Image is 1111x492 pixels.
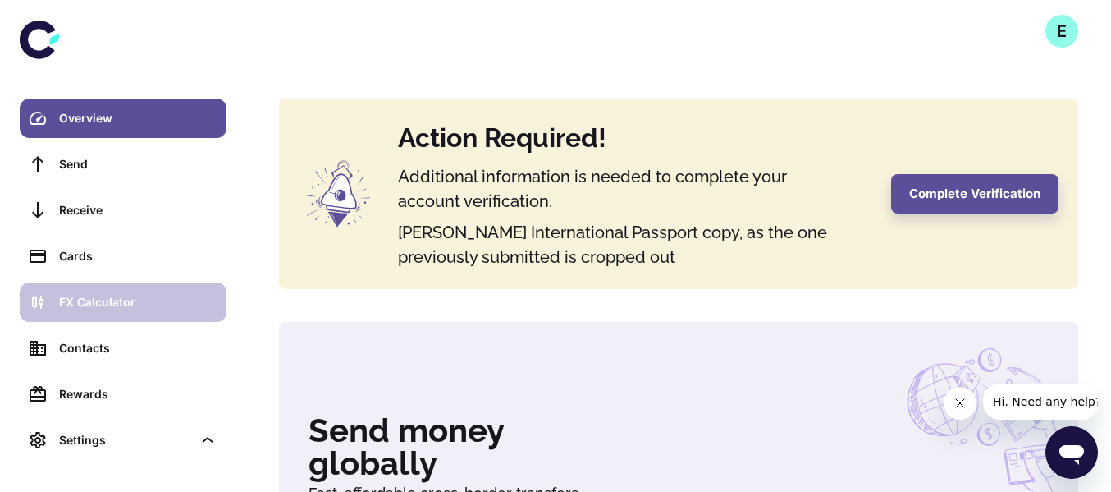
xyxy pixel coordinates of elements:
[20,375,226,414] a: Rewards
[20,283,226,322] a: FX Calculator
[1045,15,1078,48] button: E
[59,201,217,219] div: Receive
[20,329,226,368] a: Contacts
[59,155,217,173] div: Send
[20,237,226,276] a: Cards
[20,99,226,138] a: Overview
[398,118,871,158] h4: Action Required!
[944,387,976,420] iframe: Close message
[20,145,226,184] a: Send
[59,431,192,449] div: Settings
[398,164,808,214] h5: Additional information is needed to complete your account verification.
[20,421,226,460] div: Settings
[309,414,1049,480] h3: Send money globally
[59,339,217,357] div: Contacts
[59,247,217,265] div: Cards
[10,11,118,25] span: Hi. Need any help?
[59,293,217,311] div: FX Calculator
[1045,426,1098,479] iframe: Button to launch messaging window
[398,220,871,269] h5: [PERSON_NAME] International Passport copy, as the one previously submitted is cropped out
[20,191,226,230] a: Receive
[59,385,217,403] div: Rewards
[983,384,1098,420] iframe: Message from company
[59,109,217,127] div: Overview
[891,174,1058,214] button: Complete Verification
